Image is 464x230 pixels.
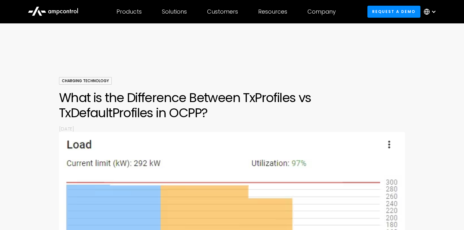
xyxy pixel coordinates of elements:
[207,8,238,15] div: Customers
[307,8,336,15] div: Company
[59,90,405,120] h1: What is the Difference Between TxProfiles vs TxDefaultProfiles in OCPP?
[116,8,142,15] div: Products
[258,8,287,15] div: Resources
[367,6,420,17] a: Request a demo
[162,8,187,15] div: Solutions
[59,125,405,132] p: [DATE]
[59,77,112,85] div: Charging Technology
